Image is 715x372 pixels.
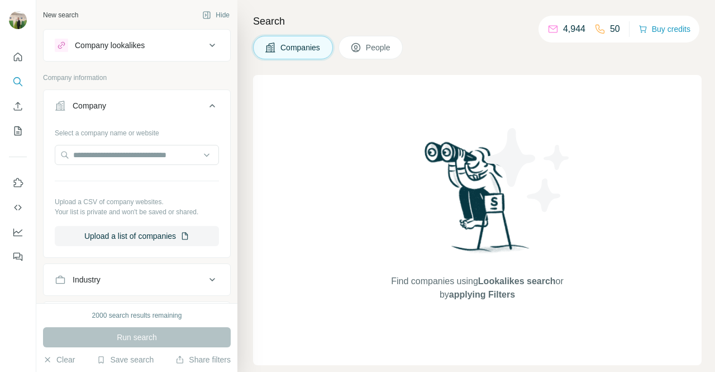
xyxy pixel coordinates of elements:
span: Lookalikes search [478,276,556,286]
p: Your list is private and won't be saved or shared. [55,207,219,217]
button: Feedback [9,247,27,267]
p: 4,944 [563,22,585,36]
button: Industry [44,266,230,293]
img: Avatar [9,11,27,29]
button: Dashboard [9,222,27,242]
span: People [366,42,392,53]
p: 50 [610,22,620,36]
button: Use Surfe on LinkedIn [9,173,27,193]
button: Use Surfe API [9,197,27,218]
button: Clear [43,354,75,365]
div: Industry [73,274,101,285]
h4: Search [253,13,702,29]
button: Save search [97,354,154,365]
button: Quick start [9,47,27,67]
button: Enrich CSV [9,96,27,116]
button: Company lookalikes [44,32,230,59]
div: New search [43,10,78,20]
span: Companies [280,42,321,53]
span: Find companies using or by [388,275,566,302]
div: Select a company name or website [55,124,219,138]
p: Upload a CSV of company websites. [55,197,219,207]
div: Company lookalikes [75,40,145,51]
p: Company information [43,73,231,83]
button: My lists [9,121,27,141]
div: 2000 search results remaining [92,310,182,321]
button: Company [44,92,230,124]
img: Surfe Illustration - Woman searching with binoculars [420,139,536,263]
button: Search [9,72,27,92]
button: Share filters [175,354,231,365]
button: Buy credits [638,21,690,37]
button: Hide [194,7,237,23]
span: applying Filters [449,290,515,299]
div: Company [73,100,106,111]
button: Upload a list of companies [55,226,219,246]
img: Surfe Illustration - Stars [478,120,578,220]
